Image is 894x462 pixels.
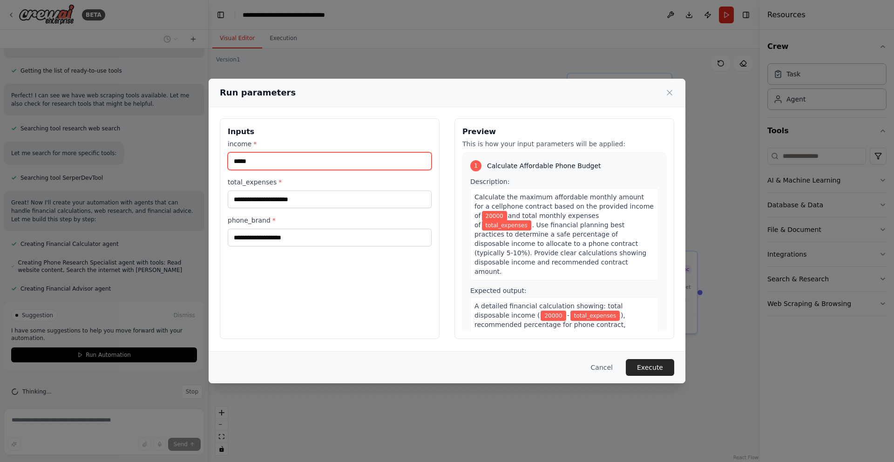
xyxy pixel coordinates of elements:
[474,302,623,319] span: A detailed financial calculation showing: total disposable income (
[470,178,509,185] span: Description:
[462,139,666,149] p: This is how your input parameters will be applied:
[228,139,432,149] label: income
[567,312,569,319] span: -
[570,311,620,321] span: Variable: total_expenses
[487,161,601,170] span: Calculate Affordable Phone Budget
[462,126,666,137] h3: Preview
[220,86,296,99] h2: Run parameters
[470,160,481,171] div: 1
[474,193,654,219] span: Calculate the maximum affordable monthly amount for a cellphone contract based on the provided in...
[541,311,566,321] span: Variable: income
[474,221,646,275] span: . Use financial planning best practices to determine a safe percentage of disposable income to al...
[228,177,432,187] label: total_expenses
[470,287,527,294] span: Expected output:
[228,216,432,225] label: phone_brand
[583,359,620,376] button: Cancel
[228,126,432,137] h3: Inputs
[482,220,531,231] span: Variable: total_expenses
[482,211,507,221] span: Variable: income
[626,359,674,376] button: Execute
[474,212,599,229] span: and total monthly expenses of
